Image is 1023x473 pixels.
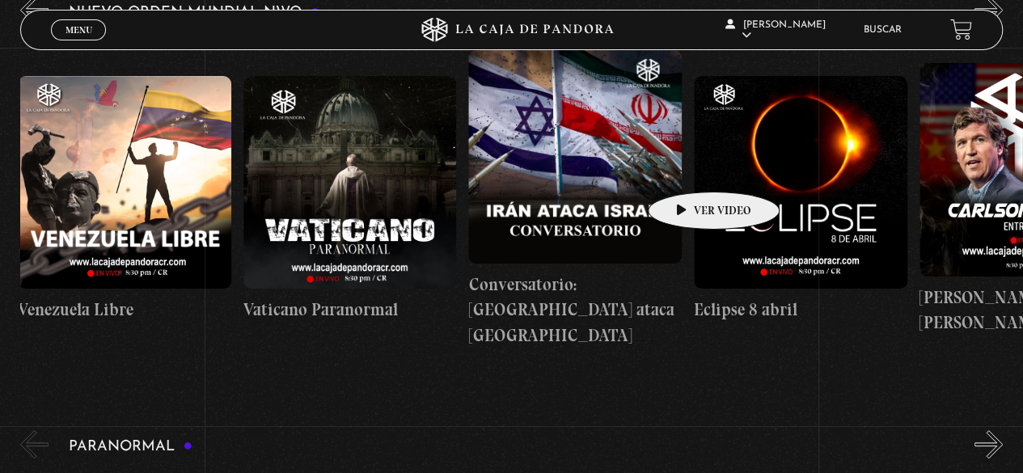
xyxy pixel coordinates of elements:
[243,297,457,323] h4: Vaticano Paranormal
[69,439,192,454] h3: Paranormal
[20,430,49,458] button: Previous
[60,38,98,49] span: Cerrar
[694,36,907,362] a: Eclipse 8 abril
[694,297,907,323] h4: Eclipse 8 abril
[18,36,231,362] a: Venezuela Libre
[725,20,826,40] span: [PERSON_NAME]
[243,36,457,362] a: Vaticano Paranormal
[468,272,682,348] h4: Conversatorio: [GEOGRAPHIC_DATA] ataca [GEOGRAPHIC_DATA]
[18,297,231,323] h4: Venezuela Libre
[66,25,92,35] span: Menu
[950,19,972,40] a: View your shopping cart
[468,36,682,362] a: Conversatorio: [GEOGRAPHIC_DATA] ataca [GEOGRAPHIC_DATA]
[864,25,902,35] a: Buscar
[69,5,319,20] h3: Nuevo Orden Mundial NWO
[974,430,1003,458] button: Next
